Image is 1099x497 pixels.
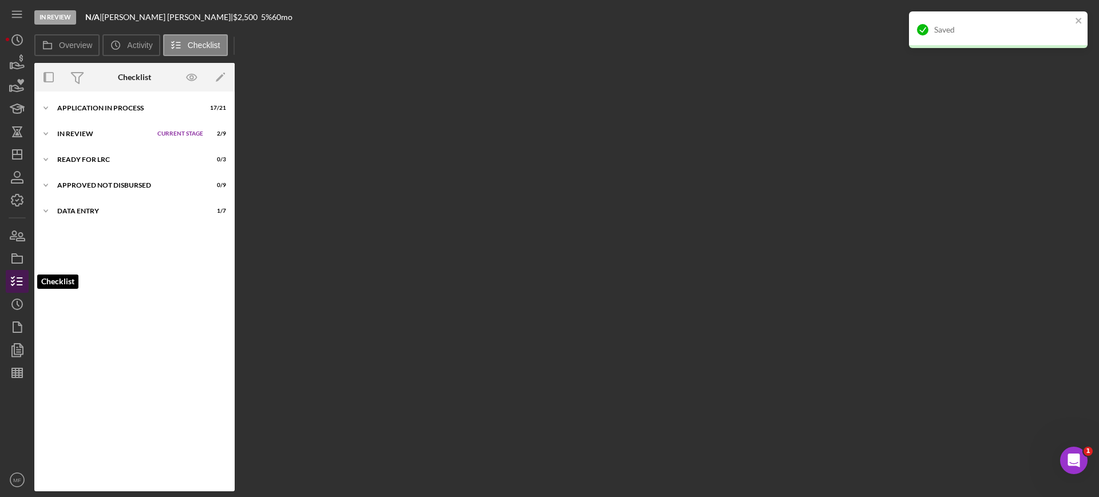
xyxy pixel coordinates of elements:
label: Checklist [188,41,220,50]
span: Current Stage [157,130,203,137]
div: Saved [934,25,1072,34]
div: In Review [34,10,76,25]
div: 5 % [261,13,272,22]
span: $2,500 [233,12,258,22]
div: 0 / 9 [205,182,226,189]
div: Data Entry [57,208,197,214]
div: Ready for LRC [57,156,197,163]
text: MF [13,477,21,483]
div: Checklist [118,73,151,82]
div: 2 / 9 [205,130,226,137]
button: Overview [34,34,100,56]
div: Approved Not Disbursed [57,182,197,189]
div: 1 / 7 [205,208,226,214]
label: Overview [59,41,92,50]
b: N/A [85,12,100,22]
div: 0 / 3 [205,156,226,163]
div: In Review [57,130,152,137]
button: Checklist [163,34,228,56]
button: Activity [102,34,160,56]
div: Application In Process [57,105,197,112]
iframe: Intercom live chat [1060,447,1088,474]
div: 17 / 21 [205,105,226,112]
button: MF [6,468,29,491]
div: [PERSON_NAME] [PERSON_NAME] | [102,13,233,22]
div: | [85,13,102,22]
span: 1 [1084,447,1093,456]
button: close [1075,16,1083,27]
div: 60 mo [272,13,292,22]
label: Activity [127,41,152,50]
